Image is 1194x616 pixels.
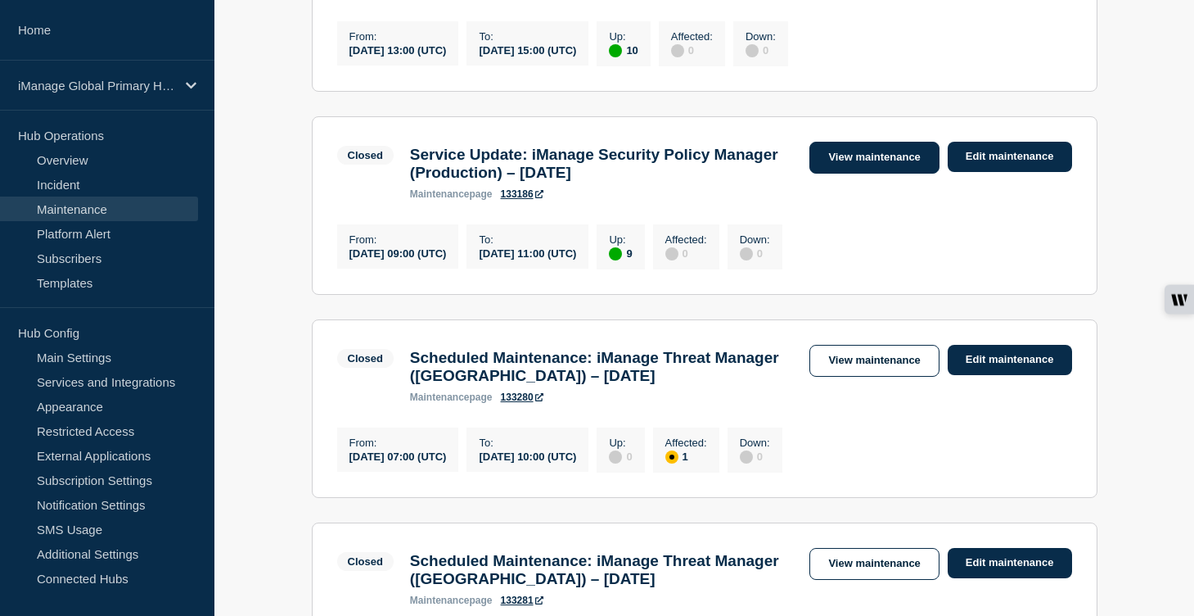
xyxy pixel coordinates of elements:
[665,449,707,464] div: 1
[348,149,383,161] div: Closed
[740,437,770,449] p: Down :
[665,247,678,260] div: disabled
[348,555,383,568] div: Closed
[410,595,470,606] span: maintenance
[609,44,622,57] div: up
[809,345,939,377] a: View maintenance
[671,44,684,57] div: disabled
[740,449,770,464] div: 0
[609,43,638,57] div: 10
[410,188,493,200] p: page
[501,392,543,403] a: 133280
[609,233,632,246] p: Up :
[410,349,794,385] h3: Scheduled Maintenance: iManage Threat Manager ([GEOGRAPHIC_DATA]) – [DATE]
[18,79,175,93] p: iManage Global Primary Hub
[746,30,776,43] p: Down :
[948,142,1072,172] a: Edit maintenance
[740,246,770,260] div: 0
[665,437,707,449] p: Affected :
[349,30,447,43] p: From :
[479,449,576,463] div: [DATE] 10:00 (UTC)
[948,548,1072,578] a: Edit maintenance
[410,146,794,182] h3: Service Update: iManage Security Policy Manager (Production) – [DATE]
[671,30,713,43] p: Affected :
[665,451,678,464] div: affected
[479,43,576,57] div: [DATE] 15:00 (UTC)
[410,552,794,588] h3: Scheduled Maintenance: iManage Threat Manager ([GEOGRAPHIC_DATA]) – [DATE]
[501,188,543,200] a: 133186
[479,437,576,449] p: To :
[665,246,707,260] div: 0
[746,43,776,57] div: 0
[410,188,470,200] span: maintenance
[479,233,576,246] p: To :
[740,451,753,464] div: disabled
[665,233,707,246] p: Affected :
[671,43,713,57] div: 0
[349,437,447,449] p: From :
[809,548,939,580] a: View maintenance
[609,30,638,43] p: Up :
[609,246,632,260] div: 9
[410,392,470,403] span: maintenance
[479,246,576,260] div: [DATE] 11:00 (UTC)
[948,345,1072,375] a: Edit maintenance
[609,449,632,464] div: 0
[349,449,447,463] div: [DATE] 07:00 (UTC)
[609,451,622,464] div: disabled
[349,246,447,260] div: [DATE] 09:00 (UTC)
[609,437,632,449] p: Up :
[410,595,493,606] p: page
[349,233,447,246] p: From :
[410,392,493,403] p: page
[740,247,753,260] div: disabled
[746,44,759,57] div: disabled
[479,30,576,43] p: To :
[740,233,770,246] p: Down :
[809,142,939,174] a: View maintenance
[609,247,622,260] div: up
[501,595,543,606] a: 133281
[349,43,447,57] div: [DATE] 13:00 (UTC)
[348,352,383,365] div: Closed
